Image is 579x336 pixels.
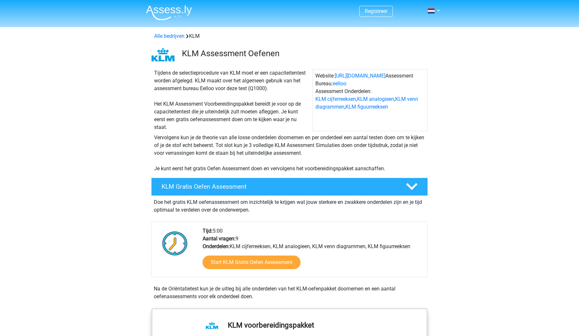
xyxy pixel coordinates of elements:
[333,80,346,87] a: eelloo
[345,104,388,110] a: KLM figuurreeksen
[149,178,430,196] a: KLM Gratis Oefen Assessment
[312,69,427,131] div: Website: Assessment Bureau: Assessment Onderdelen: , , ,
[152,69,312,131] div: Tijdens de selectieprocedure van KLM moet er een capaciteitentest worden afgelegd. KLM maakt over...
[152,134,427,173] div: Vervolgens kun je de theorie van alle losse onderdelen doornemen en per onderdeel een aantal test...
[315,96,418,110] a: KLM venn diagrammen
[335,73,385,79] a: [URL][DOMAIN_NAME]
[357,96,394,102] a: KLM analogieen
[154,33,184,39] a: Alle bedrijven
[198,227,427,277] div: 5:00 9 KLM cijferreeksen, KLM analogieen, KLM venn diagrammen, KLM figuurreeksen
[203,243,230,249] b: Onderdelen:
[151,196,428,214] div: Doe het gratis KLM oefenassessment om inzichtelijk te krijgen wat jouw sterkere en zwakkere onder...
[365,8,387,14] a: Registreer
[146,5,192,20] img: Assessly
[203,228,213,234] b: Tijd:
[203,236,236,242] b: Aantal vragen:
[151,285,428,300] div: Na de Oriëntatietest kun je de uitleg bij alle onderdelen van het KLM-oefenpakket doornemen en ee...
[203,256,300,269] a: Start KLM Gratis Oefen Assessment
[315,96,356,102] a: KLM cijferreeksen
[162,183,395,190] h4: KLM Gratis Oefen Assessment
[159,227,191,259] img: Klok
[152,32,427,40] div: KLM
[182,48,423,58] h3: KLM Assessment Oefenen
